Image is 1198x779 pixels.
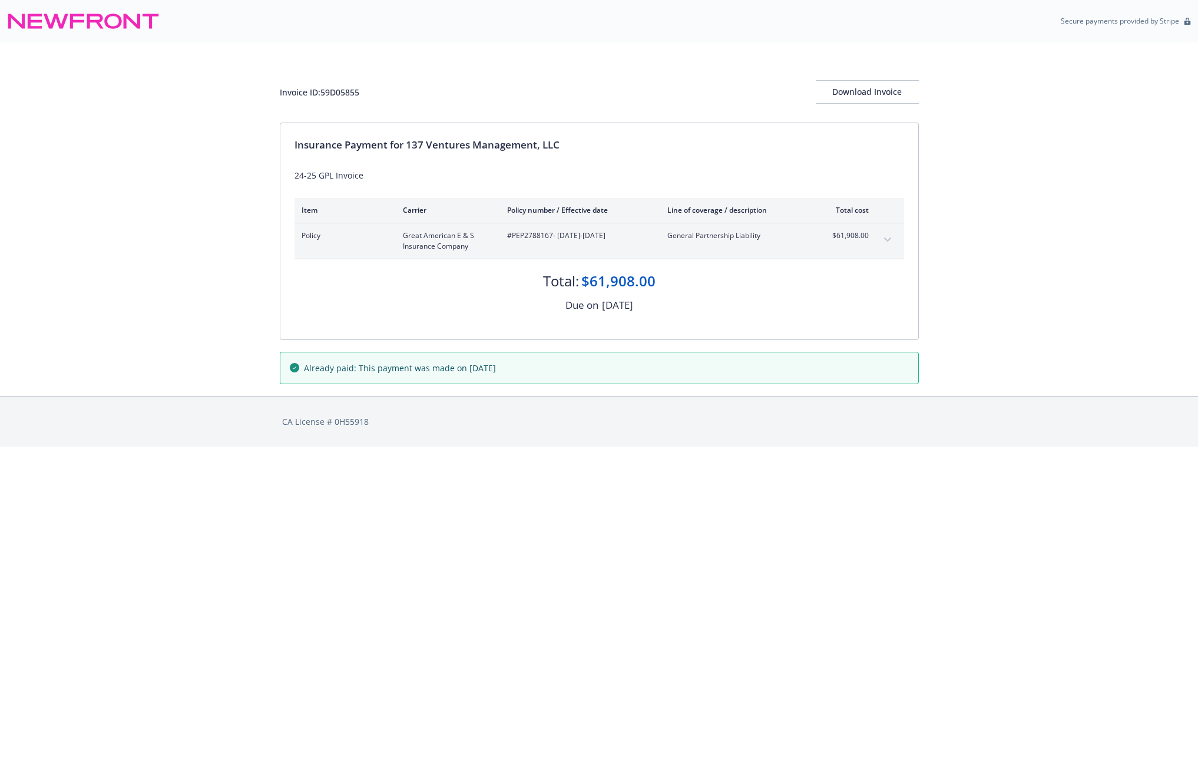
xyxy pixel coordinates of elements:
[302,205,384,215] div: Item
[816,80,919,104] button: Download Invoice
[543,271,579,291] div: Total:
[825,230,869,241] span: $61,908.00
[403,205,488,215] div: Carrier
[294,223,904,259] div: PolicyGreat American E & S Insurance Company#PEP2788167- [DATE]-[DATE]General Partnership Liabili...
[304,362,496,374] span: Already paid: This payment was made on [DATE]
[1061,16,1179,26] p: Secure payments provided by Stripe
[507,230,648,241] span: #PEP2788167 - [DATE]-[DATE]
[294,137,904,153] div: Insurance Payment for 137 Ventures Management, LLC
[403,230,488,252] span: Great American E & S Insurance Company
[282,415,916,428] div: CA License # 0H55918
[302,230,384,241] span: Policy
[667,230,806,241] span: General Partnership Liability
[816,81,919,103] div: Download Invoice
[581,271,656,291] div: $61,908.00
[294,169,904,181] div: 24-25 GPL Invoice
[280,86,359,98] div: Invoice ID: 59D05855
[565,298,598,313] div: Due on
[667,205,806,215] div: Line of coverage / description
[602,298,633,313] div: [DATE]
[878,230,897,249] button: expand content
[825,205,869,215] div: Total cost
[507,205,648,215] div: Policy number / Effective date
